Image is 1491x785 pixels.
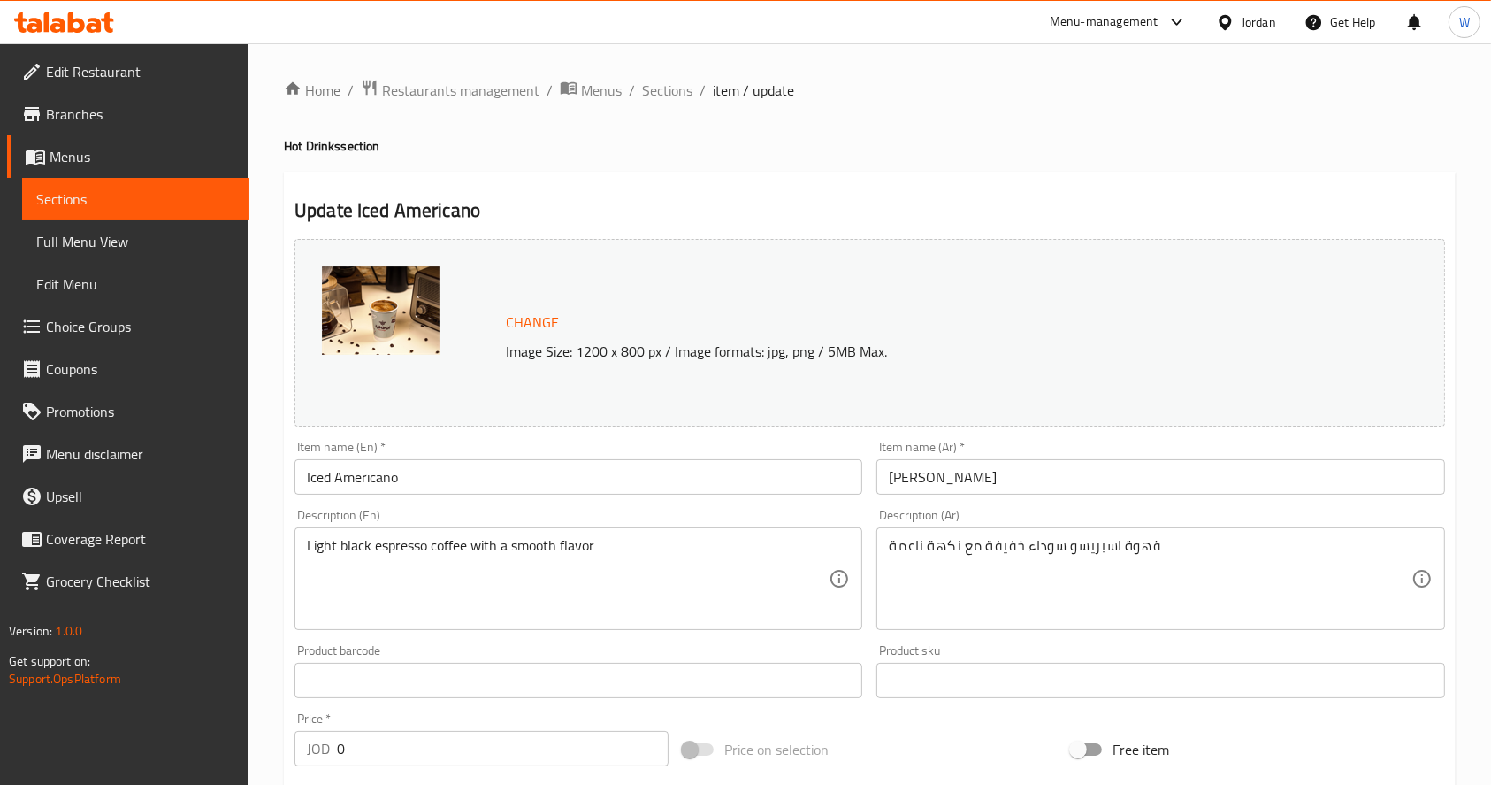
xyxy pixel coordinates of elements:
span: Menus [50,146,235,167]
a: Edit Menu [22,263,249,305]
span: Edit Menu [36,273,235,295]
span: item / update [713,80,794,101]
span: Branches [46,104,235,125]
span: Price on selection [724,739,829,760]
a: Restaurants management [361,79,539,102]
a: Choice Groups [7,305,249,348]
input: Please enter price [337,731,669,766]
a: Full Menu View [22,220,249,263]
li: / [629,80,635,101]
span: Upsell [46,486,235,507]
span: Change [506,310,559,335]
input: Enter name Ar [876,459,1444,495]
span: Version: [9,620,52,643]
span: Coupons [46,358,235,380]
input: Please enter product barcode [294,663,862,698]
div: Menu-management [1050,12,1158,33]
a: Branches [7,93,249,135]
span: Full Menu View [36,231,235,252]
a: Menus [7,135,249,178]
a: Promotions [7,390,249,433]
span: Promotions [46,401,235,422]
textarea: Light black espresso coffee with a smooth flavor [307,537,829,621]
a: Menus [560,79,622,102]
a: Sections [22,178,249,220]
p: Image Size: 1200 x 800 px / Image formats: jpg, png / 5MB Max. [499,341,1320,362]
input: Enter name En [294,459,862,495]
a: Support.OpsPlatform [9,667,121,690]
textarea: قهوة اسبريسو سوداء خفيفة مع نكهة ناعمة [889,537,1411,621]
input: Please enter product sku [876,663,1444,698]
button: Change [499,304,566,341]
span: Menu disclaimer [46,443,235,465]
a: Coupons [7,348,249,390]
span: Sections [36,189,235,210]
span: Grocery Checklist [46,571,235,592]
span: Restaurants management [382,80,539,101]
a: Edit Restaurant [7,50,249,93]
h2: Update Iced Americano [294,197,1445,224]
li: / [700,80,706,101]
p: JOD [307,738,330,759]
a: Coverage Report [7,518,249,560]
li: / [547,80,553,101]
span: Choice Groups [46,316,235,337]
a: Home [284,80,340,101]
a: Upsell [7,475,249,518]
span: Menus [581,80,622,101]
a: Sections [642,80,692,101]
a: Grocery Checklist [7,560,249,603]
li: / [348,80,354,101]
span: Coverage Report [46,528,235,550]
span: 1.0.0 [55,620,82,643]
a: Menu disclaimer [7,433,249,475]
span: Get support on: [9,650,90,673]
nav: breadcrumb [284,79,1456,102]
span: W [1459,12,1470,32]
span: Free item [1113,739,1169,760]
h4: Hot Drinks section [284,137,1456,155]
img: mmw_638882062609225072 [322,266,440,355]
span: Edit Restaurant [46,61,235,82]
div: Jordan [1242,12,1276,32]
